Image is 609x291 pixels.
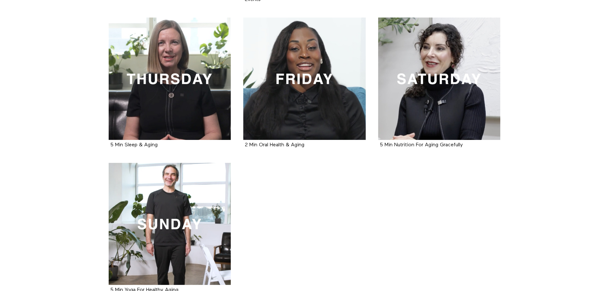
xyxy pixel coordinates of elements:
[109,18,231,140] a: 5 Min Sleep & Aging
[378,18,501,140] a: 5 Min Nutrition For Aging Gracefully
[109,163,231,285] a: 5 Min Yoga For Healthy Aging
[245,142,304,147] a: 2 Min Oral Health & Aging
[110,142,158,148] strong: 5 Min Sleep & Aging
[110,142,158,147] a: 5 Min Sleep & Aging
[380,142,463,147] a: 5 Min Nutrition For Aging Gracefully
[380,142,463,148] strong: 5 Min Nutrition For Aging Gracefully
[245,142,304,148] strong: 2 Min Oral Health & Aging
[243,18,366,140] a: 2 Min Oral Health & Aging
